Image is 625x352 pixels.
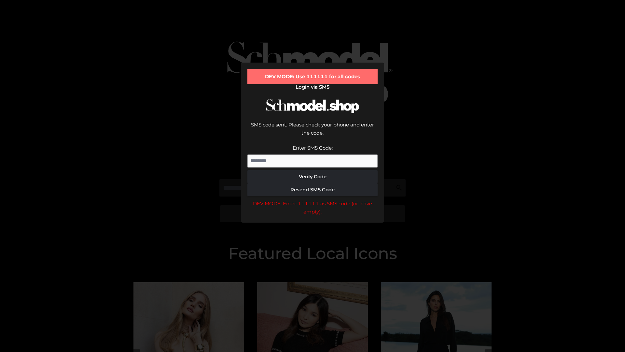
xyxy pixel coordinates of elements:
[293,145,333,151] label: Enter SMS Code:
[247,84,378,90] h2: Login via SMS
[247,69,378,84] div: DEV MODE: Use 111111 for all codes
[247,199,378,216] div: DEV MODE: Enter 111111 as SMS code (or leave empty).
[247,121,378,144] div: SMS code sent. Please check your phone and enter the code.
[247,170,378,183] button: Verify Code
[247,183,378,196] button: Resend SMS Code
[264,93,361,119] img: Schmodel Logo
